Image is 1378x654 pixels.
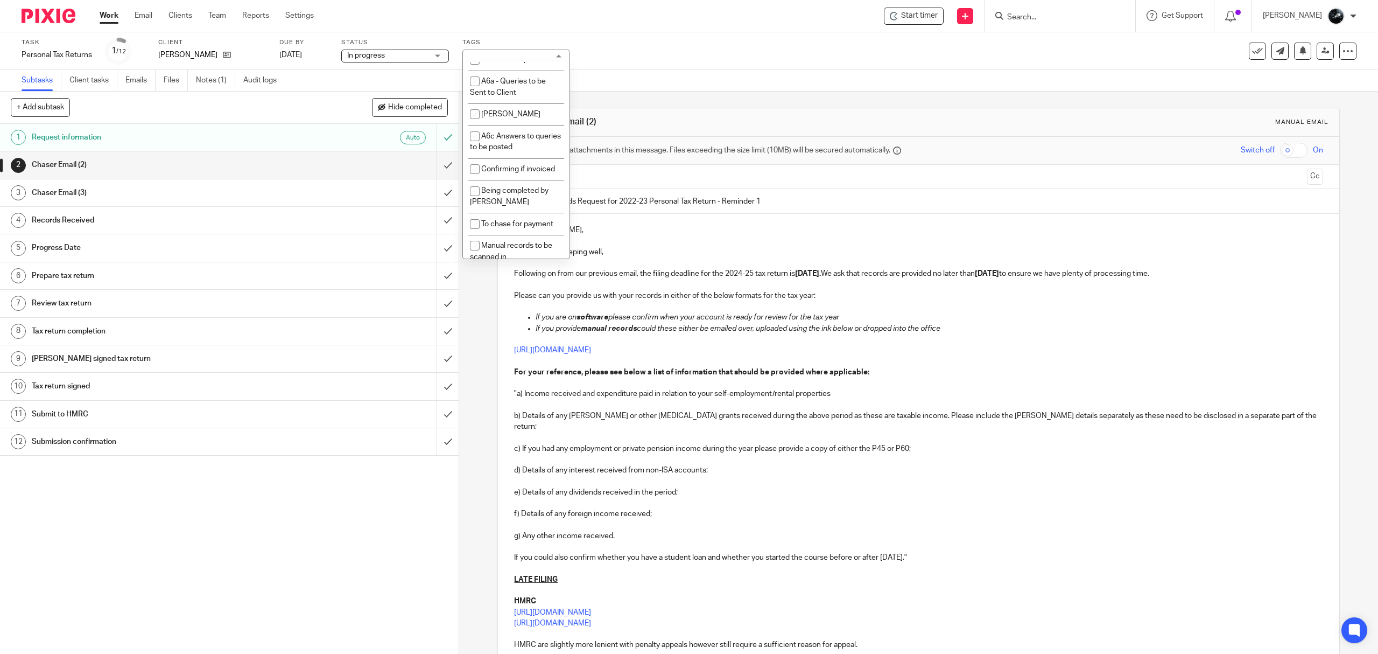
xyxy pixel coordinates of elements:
div: 6 [11,268,26,283]
em: manual records [581,325,637,332]
h1: Request information [32,129,294,145]
div: 1 [111,45,126,57]
img: Pixie [22,9,75,23]
h1: Review tax return [32,295,294,311]
span: Get Support [1162,12,1203,19]
em: If you provide [536,325,581,332]
h1: Records Received [32,212,294,228]
div: 5 [11,241,26,256]
strong: [DATE]. [795,270,821,277]
a: [URL][DOMAIN_NAME] [514,346,591,354]
span: Start timer [901,10,938,22]
div: 1 [11,130,26,145]
em: software [576,314,608,321]
p: b) Details of any [PERSON_NAME] or other [MEDICAL_DATA] grants received during the above period a... [514,411,1323,433]
label: Task [22,38,92,47]
div: 8 [11,324,26,339]
a: Reports [242,10,269,21]
div: Manual email [1275,118,1328,127]
button: + Add subtask [11,98,70,116]
h1: Tax return completion [32,323,294,339]
a: Work [100,10,118,21]
h1: Submission confirmation [32,434,294,450]
span: In progress [347,52,385,59]
a: Settings [285,10,314,21]
span: Switch off [1241,145,1275,156]
strong: HMRC [514,597,536,605]
label: Status [341,38,449,47]
div: 4 [11,213,26,228]
p: Hi [PERSON_NAME], [514,225,1323,235]
p: d) Details of any interest received from non-ISA accounts; [514,465,1323,476]
h1: [PERSON_NAME] signed tax return [32,351,294,367]
a: Audit logs [243,70,285,91]
p: Following on from our previous email, the filing deadline for the 2024-25 tax return is We ask th... [514,268,1323,279]
img: 1000002122.jpg [1327,8,1345,25]
p: Please can you provide us with your records in either of the below formats for the tax year: [514,290,1323,301]
label: Tags [462,38,570,47]
input: Search [1006,13,1103,23]
h1: Chaser Email (2) [532,116,941,128]
span: Confirming if invoiced [481,165,555,173]
p: "a) Income received and expenditure paid in relation to your self-employment/rental properties [514,388,1323,399]
div: 11 [11,407,26,422]
p: c) If you had any employment or private pension income during the year please provide a copy of e... [514,443,1323,454]
p: Hope you are keeping well, [514,247,1323,258]
a: Client tasks [69,70,117,91]
h1: Chaser Email (2) [32,157,294,173]
div: 10 [11,379,26,394]
div: Anne Hoyle - Personal Tax Returns [884,8,944,25]
a: Emails [125,70,156,91]
span: Secure the attachments in this message. Files exceeding the size limit (10MB) will be secured aut... [530,145,890,156]
u: LATE FILING [514,576,558,583]
a: [URL][DOMAIN_NAME] [514,609,591,616]
strong: [DATE] [975,270,999,277]
p: g) Any other income received. [514,531,1323,541]
div: 2 [11,158,26,173]
div: Personal Tax Returns [22,50,92,60]
div: 9 [11,351,26,366]
div: 12 [11,434,26,449]
div: 7 [11,296,26,311]
span: A6c Answers to queries to be posted [470,133,561,151]
a: [URL][DOMAIN_NAME] [514,620,591,627]
a: Email [135,10,152,21]
h1: Chaser Email (3) [32,185,294,201]
strong: For your reference, please see below a list of information that should be provided where applicable: [514,368,869,376]
h1: Submit to HMRC [32,406,294,422]
p: f) Details of any foreign income received; [514,509,1323,519]
p: e) Details of any dividends received in the period; [514,487,1323,498]
a: Notes (1) [196,70,235,91]
span: [DATE] [279,51,302,59]
label: Client [158,38,266,47]
small: /12 [116,48,126,54]
div: 3 [11,185,26,200]
em: If you are on [536,314,576,321]
label: Due by [279,38,328,47]
button: Cc [1307,169,1323,185]
button: Hide completed [372,98,448,116]
a: Subtasks [22,70,61,91]
div: Auto [400,131,426,144]
span: Hide completed [388,103,442,112]
a: Clients [168,10,192,21]
h1: Prepare tax return [32,268,294,284]
p: [PERSON_NAME] [1263,10,1322,21]
h1: Progress Date [32,240,294,256]
p: HMRC are slightly more lenient with penalty appeals however still require a sufficient reason for... [514,639,1323,650]
span: Being completed by [PERSON_NAME] [470,187,549,206]
h1: Tax return signed [32,378,294,394]
a: Files [164,70,188,91]
p: If you could also confirm whether you have a student loan and whether you started the course befo... [514,552,1323,563]
em: please confirm when your account is ready for review for the tax year [608,314,839,321]
span: Manual records to be scanned in [470,242,552,261]
span: [PERSON_NAME] [481,110,540,118]
span: On [1313,145,1323,156]
span: To chase for payment [481,220,553,228]
p: [PERSON_NAME] [158,50,217,60]
em: could these either be emailed over, uploaded using the ink below or dropped into the office [637,325,940,332]
a: Team [208,10,226,21]
span: A6a - Queries to be Sent to Client [470,78,546,96]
